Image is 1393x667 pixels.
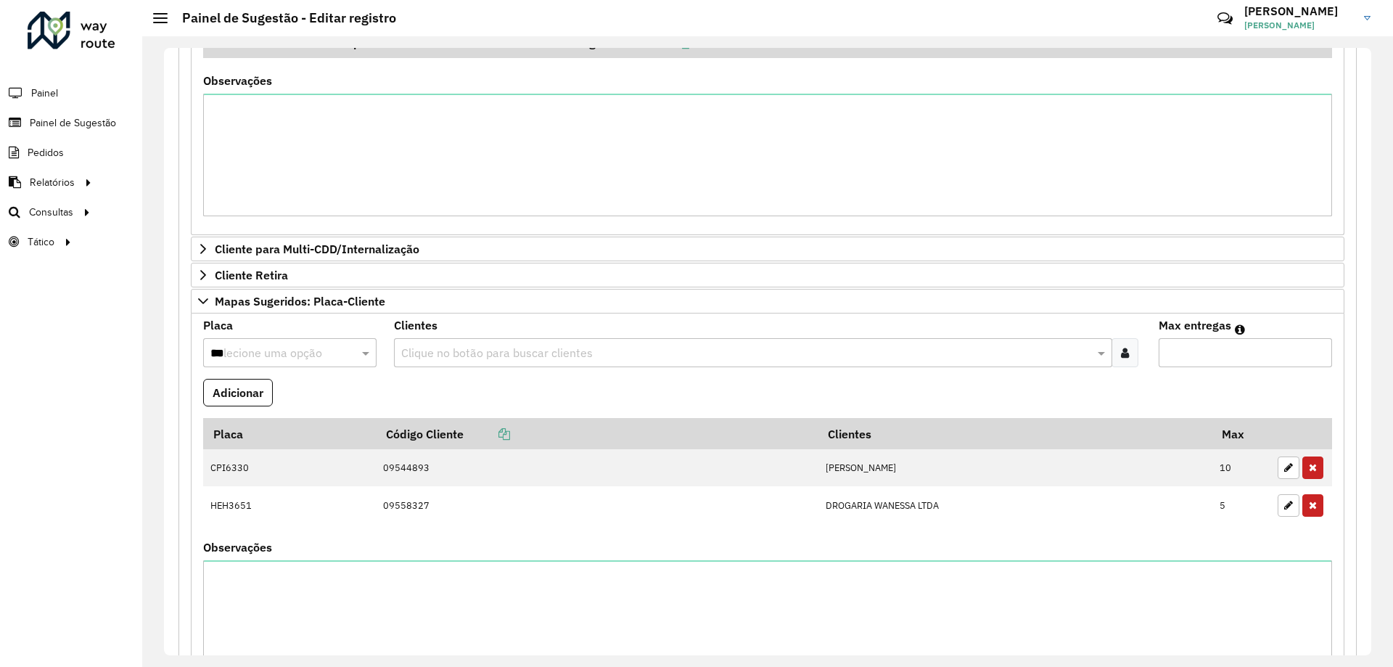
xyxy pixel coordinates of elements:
[28,145,64,160] span: Pedidos
[215,243,419,255] span: Cliente para Multi-CDD/Internalização
[1235,324,1245,335] em: Máximo de clientes que serão colocados na mesma rota com os clientes informados
[215,269,288,281] span: Cliente Retira
[29,205,73,220] span: Consultas
[215,295,385,307] span: Mapas Sugeridos: Placa-Cliente
[28,234,54,250] span: Tático
[818,486,1212,524] td: DROGARIA WANESSA LTDA
[818,418,1212,449] th: Clientes
[30,175,75,190] span: Relatórios
[31,86,58,101] span: Painel
[203,539,272,556] label: Observações
[191,263,1344,287] a: Cliente Retira
[1209,3,1241,34] a: Contato Rápido
[376,449,818,487] td: 09544893
[1159,316,1231,334] label: Max entregas
[203,418,376,449] th: Placa
[1244,19,1353,32] span: [PERSON_NAME]
[203,316,233,334] label: Placa
[168,10,396,26] h2: Painel de Sugestão - Editar registro
[203,486,376,524] td: HEH3651
[1212,486,1270,524] td: 5
[394,316,437,334] label: Clientes
[203,449,376,487] td: CPI6330
[464,427,510,441] a: Copiar
[818,449,1212,487] td: [PERSON_NAME]
[376,418,818,449] th: Código Cliente
[1212,449,1270,487] td: 10
[1212,418,1270,449] th: Max
[1244,4,1353,18] h3: [PERSON_NAME]
[191,237,1344,261] a: Cliente para Multi-CDD/Internalização
[376,486,818,524] td: 09558327
[203,72,272,89] label: Observações
[203,379,273,406] button: Adicionar
[191,289,1344,314] a: Mapas Sugeridos: Placa-Cliente
[30,115,116,131] span: Painel de Sugestão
